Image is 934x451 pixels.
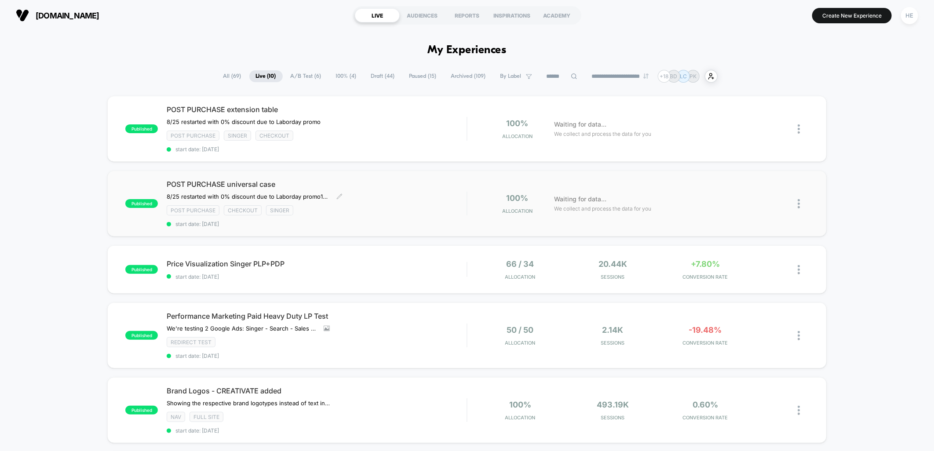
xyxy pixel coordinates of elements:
button: [DOMAIN_NAME] [13,8,102,22]
span: Showing the respective brand logotypes instead of text in tabs [167,400,330,407]
img: close [798,331,800,340]
span: Brand Logos - CREATIVATE added [167,386,467,395]
div: REPORTS [445,8,489,22]
div: ACADEMY [534,8,579,22]
span: 100% [509,400,531,409]
span: A/B Test ( 6 ) [284,70,328,82]
span: Performance Marketing Paid Heavy Duty LP Test [167,312,467,320]
div: LIVE [355,8,400,22]
span: Paused ( 15 ) [403,70,443,82]
img: close [798,199,800,208]
span: Price Visualization Singer PLP+PDP [167,259,467,268]
span: Allocation [502,133,533,139]
span: Allocation [505,274,536,280]
button: HE [898,7,921,25]
span: Live ( 10 ) [249,70,283,82]
span: 100% [507,193,529,203]
span: Full site [190,412,223,422]
span: 493.19k [597,400,629,409]
div: AUDIENCES [400,8,445,22]
div: HE [901,7,918,24]
span: start date: [DATE] [167,427,467,434]
span: published [125,199,158,208]
span: 8/25 restarted with 0% discount due to Laborday promo10% off 6% CR8/15 restarted to incl all top ... [167,193,330,200]
span: 66 / 34 [507,259,534,269]
img: Visually logo [16,9,29,22]
span: start date: [DATE] [167,146,467,153]
span: start date: [DATE] [167,353,467,359]
span: Allocation [505,340,536,346]
span: Sessions [569,274,657,280]
p: PK [690,73,697,80]
span: POST PURCHASE universal case [167,180,467,189]
span: start date: [DATE] [167,273,467,280]
span: Sessions [569,340,657,346]
div: INSPIRATIONS [489,8,534,22]
div: + 18 [658,70,671,83]
span: 20.44k [598,259,627,269]
span: We collect and process the data for you [555,130,652,138]
h1: My Experiences [428,44,507,57]
button: Create New Experience [812,8,892,23]
span: 0.60% [693,400,718,409]
img: close [798,406,800,415]
span: CONVERSION RATE [661,415,750,421]
p: BD [670,73,678,80]
span: +7.80% [691,259,720,269]
span: 100% ( 4 ) [329,70,363,82]
span: -19.48% [689,325,722,335]
span: We're testing 2 Google Ads: Singer - Search - Sales - Heavy Duty - Nonbrand and SINGER - PMax - H... [167,325,317,332]
span: published [125,124,158,133]
span: Draft ( 44 ) [365,70,401,82]
img: close [798,124,800,134]
span: Post Purchase [167,131,219,141]
span: Allocation [505,415,536,421]
span: Archived ( 109 ) [445,70,493,82]
span: Singer [224,131,251,141]
span: CONVERSION RATE [661,340,750,346]
span: published [125,265,158,274]
span: All ( 69 ) [217,70,248,82]
span: NAV [167,412,185,422]
span: Waiting for data... [555,194,607,204]
span: checkout [255,131,293,141]
span: Sessions [569,415,657,421]
span: Waiting for data... [555,120,607,129]
span: [DOMAIN_NAME] [36,11,99,20]
img: close [798,265,800,274]
span: Redirect Test [167,337,215,347]
span: Allocation [502,208,533,214]
span: POST PURCHASE extension table [167,105,467,114]
span: Post Purchase [167,205,219,215]
span: 8/25 restarted with 0% discount due to Laborday promo [167,118,321,125]
img: end [643,73,649,79]
span: published [125,331,158,340]
span: We collect and process the data for you [555,204,652,213]
span: Singer [266,205,293,215]
span: published [125,406,158,415]
span: checkout [224,205,262,215]
span: By Label [500,73,522,80]
span: CONVERSION RATE [661,274,750,280]
p: LC [680,73,687,80]
span: start date: [DATE] [167,221,467,227]
span: 2.14k [602,325,624,335]
span: 50 / 50 [507,325,534,335]
span: 100% [507,119,529,128]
